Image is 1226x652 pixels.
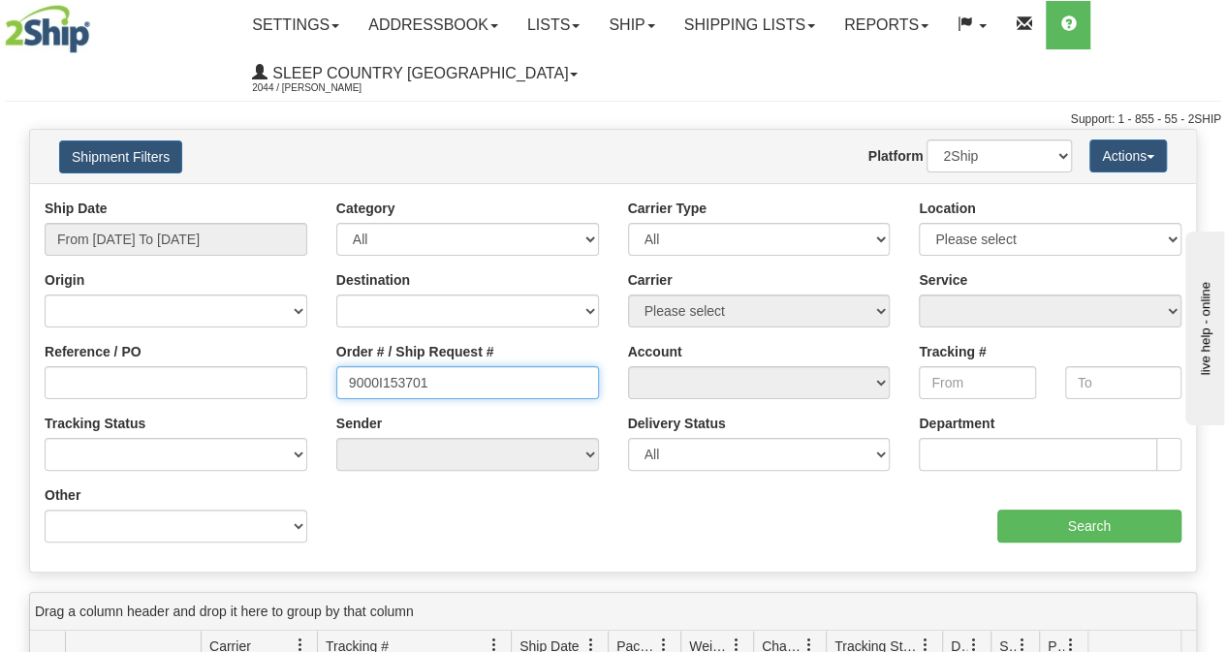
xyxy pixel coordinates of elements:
[59,140,182,173] button: Shipment Filters
[354,1,513,49] a: Addressbook
[45,414,145,433] label: Tracking Status
[336,414,382,433] label: Sender
[670,1,830,49] a: Shipping lists
[628,270,673,290] label: Carrier
[45,485,80,505] label: Other
[919,199,975,218] label: Location
[15,16,179,31] div: live help - online
[868,146,924,166] label: Platform
[336,342,494,361] label: Order # / Ship Request #
[237,49,592,98] a: Sleep Country [GEOGRAPHIC_DATA] 2044 / [PERSON_NAME]
[267,65,568,81] span: Sleep Country [GEOGRAPHIC_DATA]
[594,1,669,49] a: Ship
[997,510,1182,543] input: Search
[5,5,90,53] img: logo2044.jpg
[30,593,1196,631] div: grid grouping header
[628,199,707,218] label: Carrier Type
[1065,366,1181,399] input: To
[237,1,354,49] a: Settings
[45,342,141,361] label: Reference / PO
[830,1,943,49] a: Reports
[1089,140,1167,172] button: Actions
[336,199,395,218] label: Category
[628,342,682,361] label: Account
[919,342,986,361] label: Tracking #
[252,78,397,98] span: 2044 / [PERSON_NAME]
[513,1,594,49] a: Lists
[919,414,994,433] label: Department
[919,366,1035,399] input: From
[919,270,967,290] label: Service
[45,270,84,290] label: Origin
[336,270,410,290] label: Destination
[628,414,726,433] label: Delivery Status
[1181,227,1224,424] iframe: chat widget
[45,199,108,218] label: Ship Date
[5,111,1221,128] div: Support: 1 - 855 - 55 - 2SHIP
